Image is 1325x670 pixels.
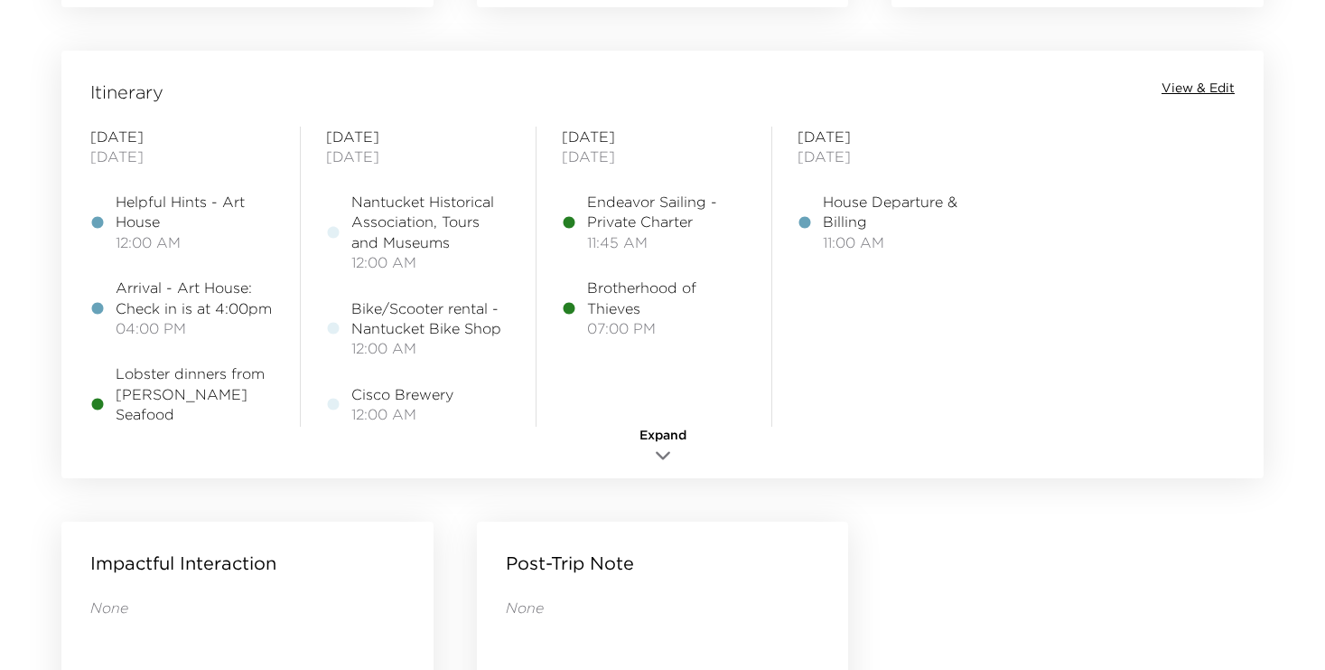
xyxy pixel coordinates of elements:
[326,127,510,146] span: [DATE]
[326,146,510,166] span: [DATE]
[351,384,453,404] span: Cisco Brewery
[351,404,453,424] span: 12:00 AM
[562,127,746,146] span: [DATE]
[90,127,275,146] span: [DATE]
[90,551,276,576] p: Impactful Interaction
[116,278,275,318] span: Arrival - Art House: Check in is at 4:00pm
[587,318,746,338] span: 07:00 PM
[351,192,510,252] span: Nantucket Historical Association, Tours and Museums
[587,192,746,232] span: Endeavor Sailing - Private Charter
[562,146,746,166] span: [DATE]
[798,146,982,166] span: [DATE]
[90,146,275,166] span: [DATE]
[506,551,634,576] p: Post-Trip Note
[823,232,982,252] span: 11:00 AM
[90,598,405,618] p: None
[116,425,275,445] span: 06:30 PM
[116,192,275,232] span: Helpful Hints - Art House
[351,252,510,272] span: 12:00 AM
[116,232,275,252] span: 12:00 AM
[116,318,275,338] span: 04:00 PM
[639,427,686,445] span: Expand
[823,192,982,232] span: House Departure & Billing
[90,80,163,105] span: Itinerary
[587,278,746,318] span: Brotherhood of Thieves
[351,298,510,339] span: Bike/Scooter rental - Nantucket Bike Shop
[116,363,275,424] span: Lobster dinners from [PERSON_NAME] Seafood
[798,127,982,146] span: [DATE]
[587,232,746,252] span: 11:45 AM
[506,598,820,618] p: None
[351,338,510,358] span: 12:00 AM
[618,427,708,469] button: Expand
[1162,80,1235,98] button: View & Edit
